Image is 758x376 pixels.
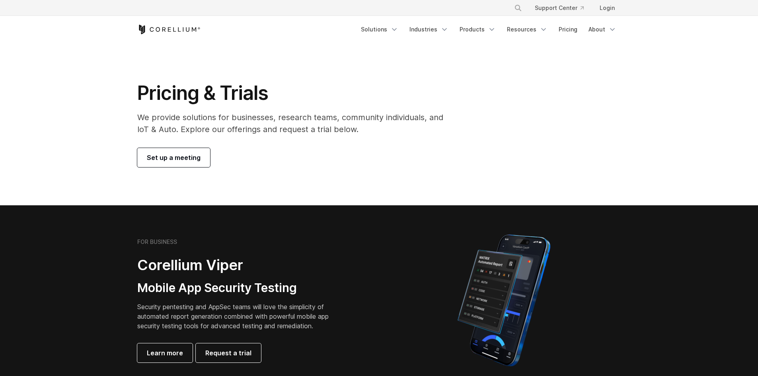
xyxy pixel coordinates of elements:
h6: FOR BUSINESS [137,238,177,245]
a: Login [593,1,621,15]
a: Support Center [528,1,590,15]
a: Solutions [356,22,403,37]
p: Security pentesting and AppSec teams will love the simplicity of automated report generation comb... [137,302,341,331]
img: Corellium MATRIX automated report on iPhone showing app vulnerability test results across securit... [444,231,564,370]
span: Learn more [147,348,183,358]
button: Search [511,1,525,15]
div: Navigation Menu [356,22,621,37]
a: Products [455,22,501,37]
a: Pricing [554,22,582,37]
a: Set up a meeting [137,148,210,167]
h1: Pricing & Trials [137,81,454,105]
a: Resources [502,22,552,37]
span: Set up a meeting [147,153,201,162]
a: Industries [405,22,453,37]
h2: Corellium Viper [137,256,341,274]
span: Request a trial [205,348,251,358]
div: Navigation Menu [505,1,621,15]
h3: Mobile App Security Testing [137,281,341,296]
a: Learn more [137,343,193,362]
p: We provide solutions for businesses, research teams, community individuals, and IoT & Auto. Explo... [137,111,454,135]
a: Corellium Home [137,25,201,34]
a: About [584,22,621,37]
a: Request a trial [196,343,261,362]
